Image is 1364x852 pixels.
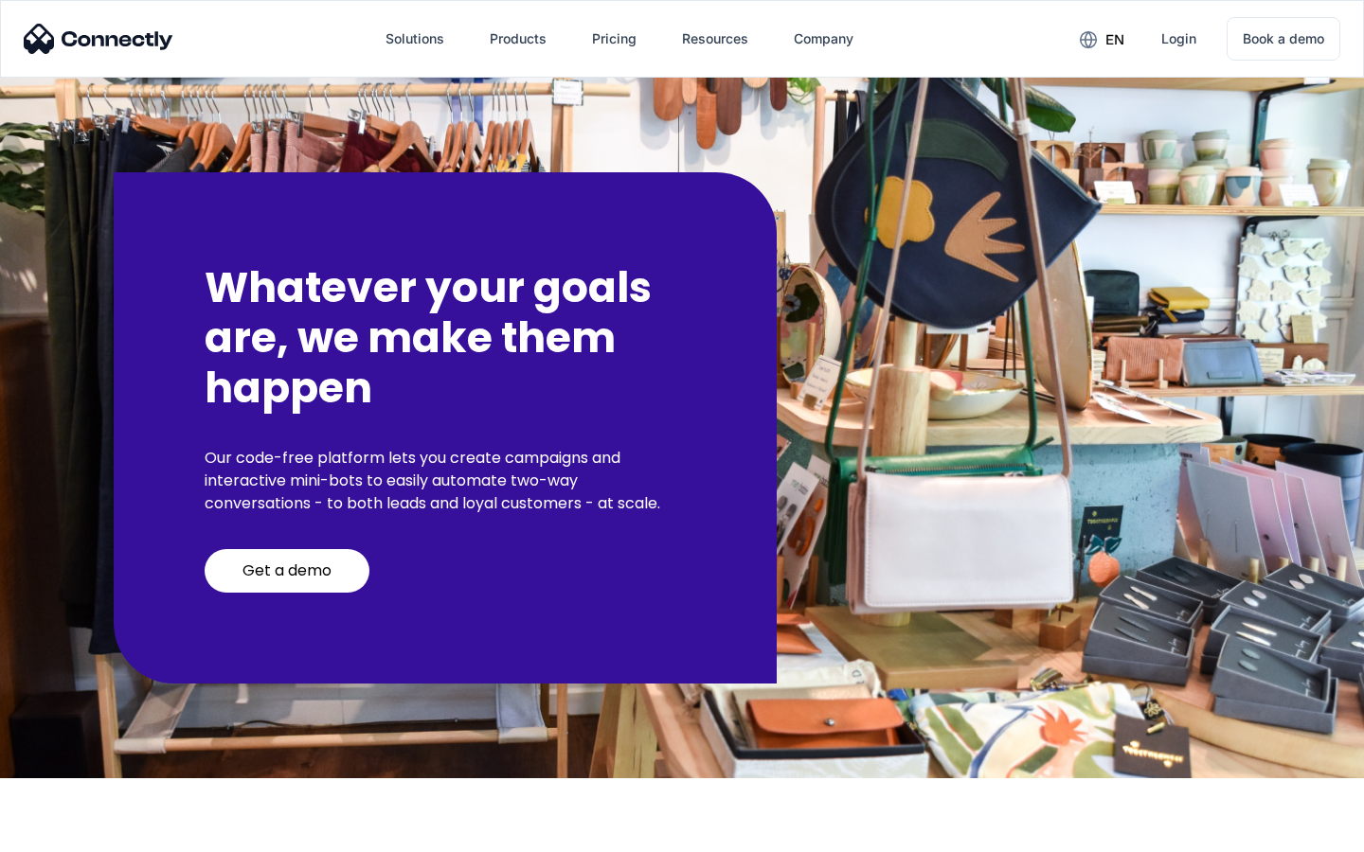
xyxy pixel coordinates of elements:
[592,26,637,52] div: Pricing
[1161,26,1196,52] div: Login
[242,561,332,580] div: Get a demo
[1227,17,1340,61] a: Book a demo
[19,819,114,845] aside: Language selected: English
[205,549,369,593] a: Get a demo
[794,26,853,52] div: Company
[682,26,748,52] div: Resources
[1146,16,1211,62] a: Login
[779,16,869,62] div: Company
[24,24,173,54] img: Connectly Logo
[205,447,686,515] p: Our code-free platform lets you create campaigns and interactive mini-bots to easily automate two...
[577,16,652,62] a: Pricing
[386,26,444,52] div: Solutions
[667,16,763,62] div: Resources
[490,26,547,52] div: Products
[370,16,459,62] div: Solutions
[205,263,686,413] h2: Whatever your goals are, we make them happen
[1065,25,1139,53] div: en
[1105,27,1124,53] div: en
[475,16,562,62] div: Products
[38,819,114,845] ul: Language list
